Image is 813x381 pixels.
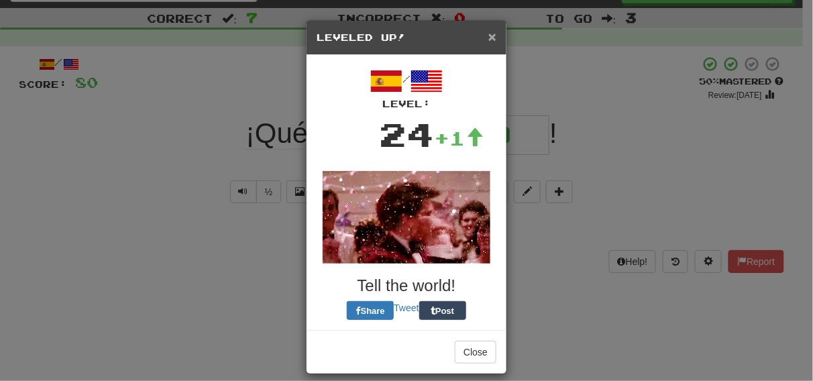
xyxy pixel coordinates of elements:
div: Level: [317,97,496,111]
button: Close [455,341,496,364]
h5: Leveled Up! [317,31,496,44]
div: +1 [434,125,484,152]
span: × [488,29,496,44]
img: kevin-bacon-45c228efc3db0f333faed3a78f19b6d7c867765aaadacaa7c55ae667c030a76f.gif [323,171,490,264]
button: Close [488,30,496,44]
h3: Tell the world! [317,277,496,294]
div: 24 [379,111,434,158]
a: Tweet [394,303,419,313]
div: / [317,65,496,111]
button: Post [419,301,466,320]
button: Share [347,301,394,320]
